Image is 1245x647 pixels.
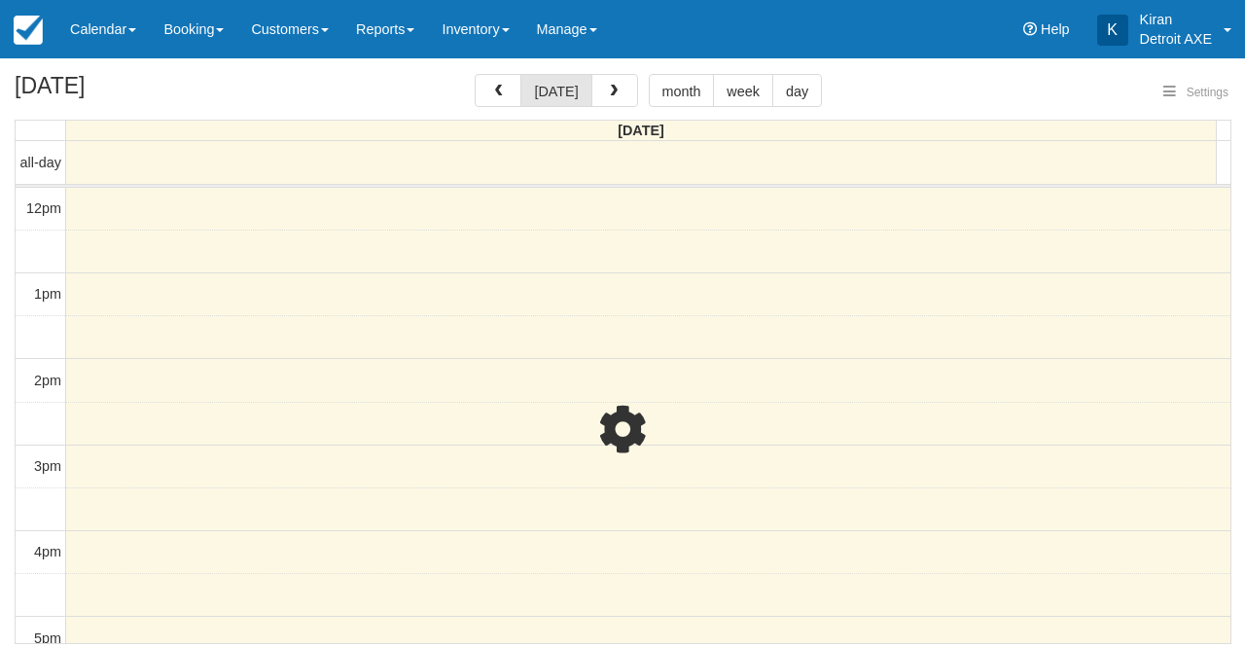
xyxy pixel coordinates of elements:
[772,74,822,107] button: day
[34,630,61,646] span: 5pm
[20,155,61,170] span: all-day
[1041,21,1070,37] span: Help
[34,458,61,474] span: 3pm
[1097,15,1128,46] div: K
[520,74,591,107] button: [DATE]
[618,123,664,138] span: [DATE]
[34,373,61,388] span: 2pm
[34,286,61,302] span: 1pm
[1152,79,1240,107] button: Settings
[1140,10,1212,29] p: Kiran
[1023,22,1037,36] i: Help
[34,544,61,559] span: 4pm
[26,200,61,216] span: 12pm
[14,16,43,45] img: checkfront-main-nav-mini-logo.png
[649,74,715,107] button: month
[713,74,773,107] button: week
[15,74,261,110] h2: [DATE]
[1140,29,1212,49] p: Detroit AXE
[1187,86,1228,99] span: Settings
